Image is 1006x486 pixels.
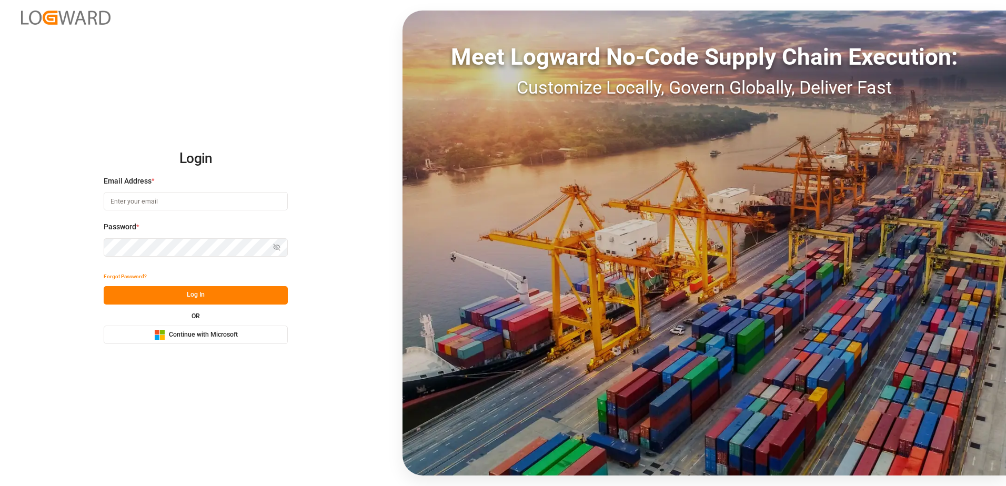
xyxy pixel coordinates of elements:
[403,74,1006,101] div: Customize Locally, Govern Globally, Deliver Fast
[169,330,238,340] span: Continue with Microsoft
[104,286,288,305] button: Log In
[104,192,288,210] input: Enter your email
[21,11,110,25] img: Logward_new_orange.png
[104,176,152,187] span: Email Address
[104,221,136,232] span: Password
[104,326,288,344] button: Continue with Microsoft
[192,313,200,319] small: OR
[104,142,288,176] h2: Login
[403,39,1006,74] div: Meet Logward No-Code Supply Chain Execution:
[104,268,147,286] button: Forgot Password?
